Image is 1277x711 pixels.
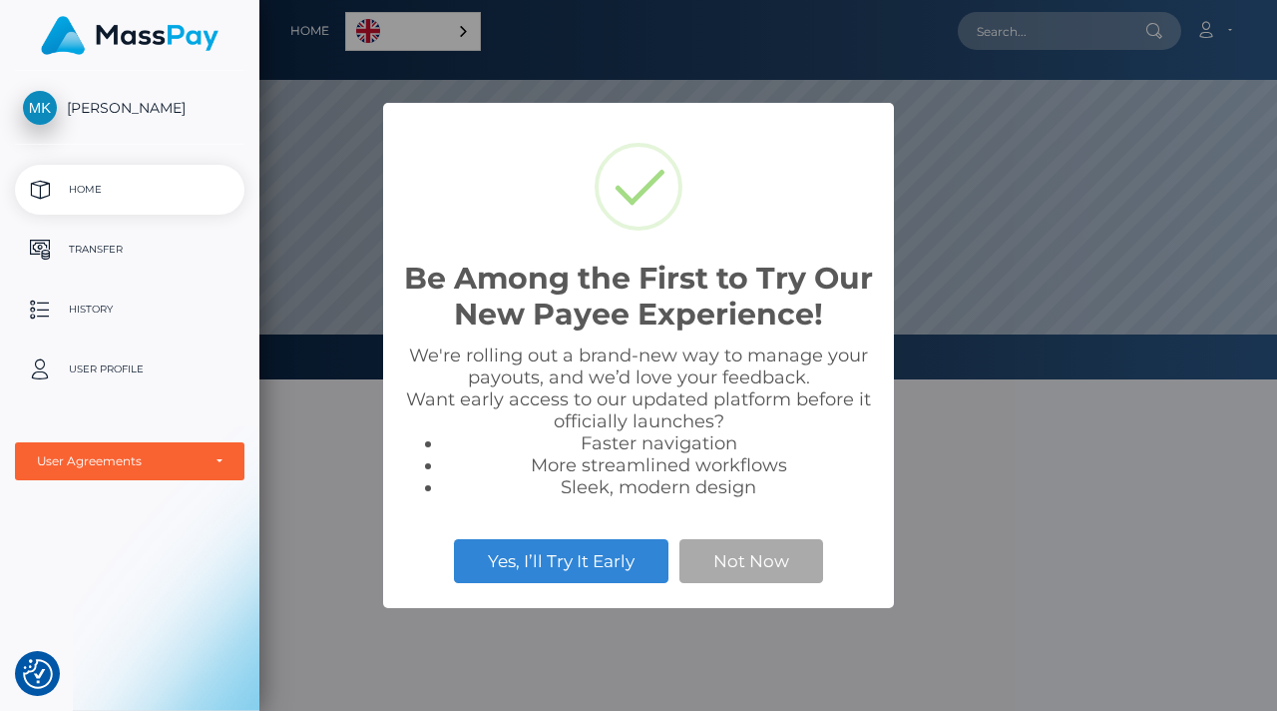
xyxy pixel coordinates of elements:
[23,235,236,265] p: Transfer
[403,345,874,498] div: We're rolling out a brand-new way to manage your payouts, and we’d love your feedback. Want early...
[454,539,668,583] button: Yes, I’ll Try It Early
[15,442,244,480] button: User Agreements
[23,175,236,205] p: Home
[23,659,53,689] button: Consent Preferences
[41,16,218,55] img: MassPay
[23,659,53,689] img: Revisit consent button
[403,261,874,333] h2: Be Among the First to Try Our New Payee Experience!
[443,454,874,476] li: More streamlined workflows
[37,453,201,469] div: User Agreements
[443,476,874,498] li: Sleek, modern design
[23,355,236,384] p: User Profile
[679,539,823,583] button: Not Now
[15,99,244,117] span: [PERSON_NAME]
[443,432,874,454] li: Faster navigation
[23,295,236,325] p: History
